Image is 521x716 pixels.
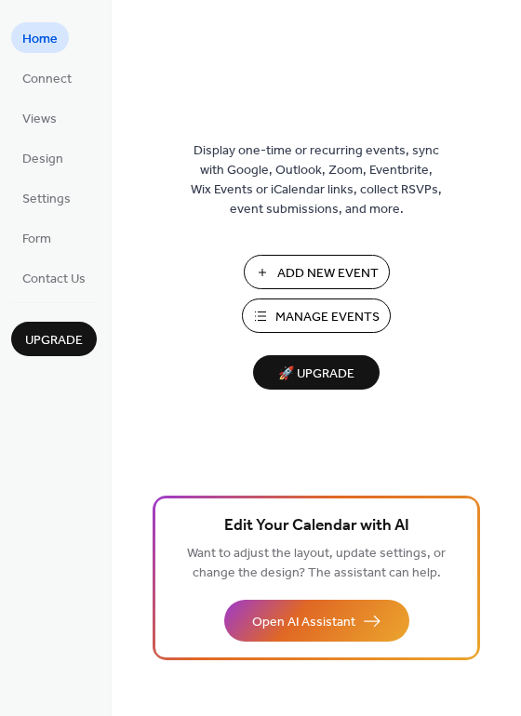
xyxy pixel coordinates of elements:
[224,513,409,539] span: Edit Your Calendar with AI
[224,600,409,642] button: Open AI Assistant
[264,362,368,387] span: 🚀 Upgrade
[11,102,68,133] a: Views
[242,298,391,333] button: Manage Events
[22,230,51,249] span: Form
[22,270,86,289] span: Contact Us
[11,62,83,93] a: Connect
[22,30,58,49] span: Home
[252,613,355,632] span: Open AI Assistant
[11,182,82,213] a: Settings
[22,150,63,169] span: Design
[22,190,71,209] span: Settings
[11,22,69,53] a: Home
[275,308,380,327] span: Manage Events
[11,262,97,293] a: Contact Us
[191,141,442,219] span: Display one-time or recurring events, sync with Google, Outlook, Zoom, Eventbrite, Wix Events or ...
[244,255,390,289] button: Add New Event
[11,222,62,253] a: Form
[253,355,380,390] button: 🚀 Upgrade
[22,70,72,89] span: Connect
[277,264,379,284] span: Add New Event
[11,322,97,356] button: Upgrade
[25,331,83,351] span: Upgrade
[11,142,74,173] a: Design
[22,110,57,129] span: Views
[187,541,446,586] span: Want to adjust the layout, update settings, or change the design? The assistant can help.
